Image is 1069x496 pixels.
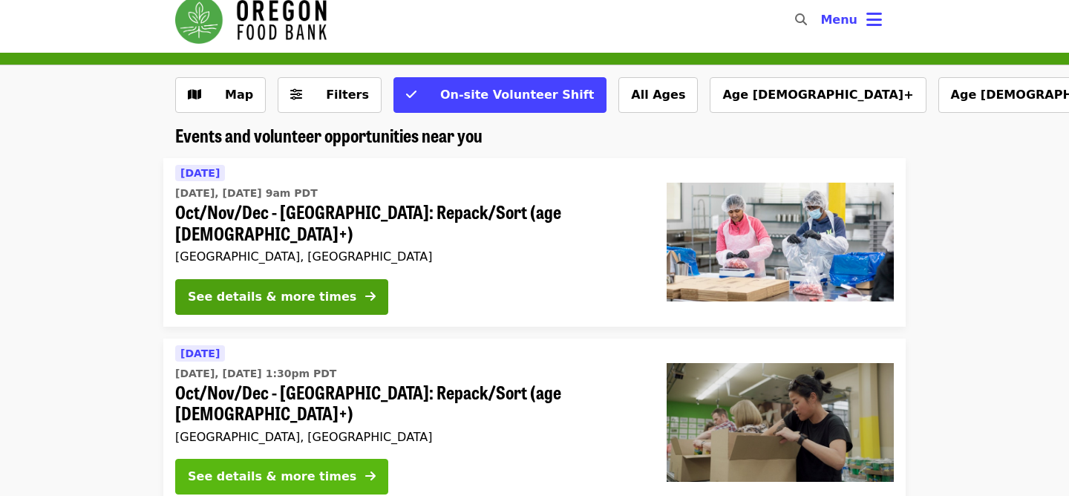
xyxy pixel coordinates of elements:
span: Menu [820,13,857,27]
img: Oct/Nov/Dec - Beaverton: Repack/Sort (age 10+) organized by Oregon Food Bank [667,183,894,301]
i: arrow-right icon [365,290,376,304]
button: See details & more times [175,279,388,315]
div: [GEOGRAPHIC_DATA], [GEOGRAPHIC_DATA] [175,249,643,264]
img: Oct/Nov/Dec - Portland: Repack/Sort (age 8+) organized by Oregon Food Bank [667,363,894,482]
div: See details & more times [188,468,356,486]
button: Filters (0 selected) [278,77,382,113]
span: Filters [326,88,369,102]
i: bars icon [866,9,882,30]
button: Toggle account menu [808,2,894,38]
i: sliders-h icon [290,88,302,102]
a: See details for "Oct/Nov/Dec - Beaverton: Repack/Sort (age 10+)" [163,158,906,327]
span: On-site Volunteer Shift [440,88,594,102]
button: All Ages [618,77,698,113]
i: map icon [188,88,201,102]
div: See details & more times [188,288,356,306]
span: [DATE] [180,347,220,359]
button: On-site Volunteer Shift [393,77,607,113]
i: search icon [795,13,807,27]
i: check icon [406,88,416,102]
span: Map [225,88,253,102]
input: Search [816,2,828,38]
button: Show map view [175,77,266,113]
i: arrow-right icon [365,469,376,483]
time: [DATE], [DATE] 1:30pm PDT [175,366,336,382]
span: Oct/Nov/Dec - [GEOGRAPHIC_DATA]: Repack/Sort (age [DEMOGRAPHIC_DATA]+) [175,382,643,425]
span: Events and volunteer opportunities near you [175,122,483,148]
time: [DATE], [DATE] 9am PDT [175,186,318,201]
span: Oct/Nov/Dec - [GEOGRAPHIC_DATA]: Repack/Sort (age [DEMOGRAPHIC_DATA]+) [175,201,643,244]
button: See details & more times [175,459,388,495]
button: Age [DEMOGRAPHIC_DATA]+ [710,77,926,113]
span: [DATE] [180,167,220,179]
div: [GEOGRAPHIC_DATA], [GEOGRAPHIC_DATA] [175,430,643,444]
